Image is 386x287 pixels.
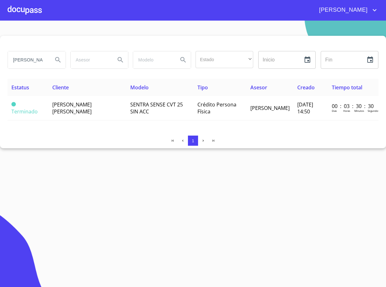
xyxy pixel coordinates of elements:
button: Search [50,52,66,67]
span: [PERSON_NAME] [314,5,371,15]
span: Terminado [11,108,38,115]
span: Asesor [250,84,267,91]
p: 00 : 03 : 30 : 30 [332,103,375,110]
span: 1 [192,138,194,143]
span: Terminado [11,102,16,106]
button: Search [113,52,128,67]
button: 1 [188,136,198,146]
span: Cliente [52,84,69,91]
p: Horas [343,109,350,112]
span: [PERSON_NAME] [250,105,290,112]
input: search [8,51,48,68]
input: search [133,51,173,68]
span: SENTRA SENSE CVT 25 SIN ACC [130,101,183,115]
span: Tipo [197,84,208,91]
p: Segundos [368,109,379,112]
span: [PERSON_NAME] [PERSON_NAME] [52,101,92,115]
span: Estatus [11,84,29,91]
p: Minutos [354,109,364,112]
button: Search [176,52,191,67]
span: [DATE] 14:50 [297,101,313,115]
div: ​ [196,51,253,68]
input: search [71,51,111,68]
span: Crédito Persona Física [197,101,236,115]
p: Dias [332,109,337,112]
span: Modelo [130,84,149,91]
span: Tiempo total [332,84,362,91]
button: account of current user [314,5,378,15]
span: Creado [297,84,315,91]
